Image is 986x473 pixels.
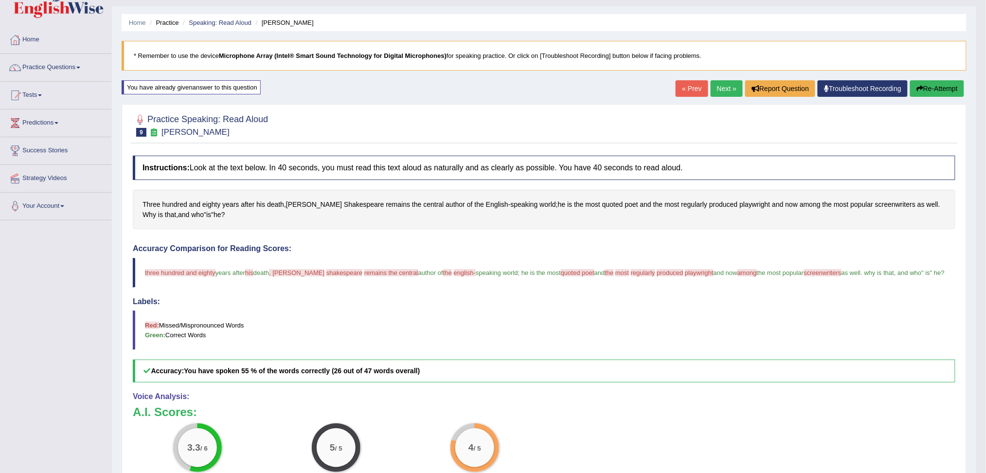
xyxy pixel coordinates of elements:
li: Practice [147,18,179,27]
span: Click to see word definition [143,210,156,220]
span: Click to see word definition [386,200,410,210]
span: . [861,269,863,276]
span: Click to see word definition [709,200,737,210]
span: Click to see word definition [567,200,572,210]
span: " [930,269,932,276]
span: Click to see word definition [653,200,663,210]
span: Click to see word definition [539,200,556,210]
a: Speaking: Read Aloud [189,19,251,26]
span: Click to see word definition [586,200,600,210]
h2: Practice Speaking: Read Aloud [133,112,268,137]
div: , - ; . , " " ? [133,190,955,229]
span: Click to see word definition [178,210,189,220]
h4: Labels: [133,297,955,306]
big: 5 [330,442,335,453]
span: Click to see word definition [740,200,771,210]
span: Click to see word definition [446,200,465,210]
span: Click to see word definition [286,200,342,210]
h5: Accuracy: [133,360,955,382]
span: shakespeare [326,269,362,276]
span: why is that [864,269,894,276]
span: Click to see word definition [467,200,473,210]
span: Click to see word definition [640,200,651,210]
span: Click to see word definition [851,200,874,210]
span: Click to see word definition [143,200,161,210]
span: Click to see word definition [558,200,566,210]
span: Click to see word definition [786,200,798,210]
big: 3.3 [187,442,200,453]
h4: Voice Analysis: [133,392,955,401]
span: is [926,269,930,276]
span: Click to see word definition [927,200,938,210]
b: You have spoken 55 % of the words correctly (26 out of 47 words overall) [184,367,420,375]
span: Click to see word definition [625,200,638,210]
span: remains the central [364,269,418,276]
span: among [737,269,757,276]
span: the [443,269,452,276]
b: A.I. Scores: [133,405,197,418]
span: years after [215,269,245,276]
span: 9 [136,128,146,137]
blockquote: Missed/Mispronounced Words Correct Words [133,310,955,349]
blockquote: * Remember to use the device for speaking practice. Or click on [Troubleshoot Recording] button b... [122,41,967,71]
a: Home [129,19,146,26]
b: Green: [145,331,165,339]
span: screenwriters [804,269,842,276]
big: 4 [468,442,474,453]
a: Troubleshoot Recording [818,80,908,97]
span: Click to see word definition [917,200,925,210]
a: Your Account [0,193,111,217]
span: Click to see word definition [834,200,848,210]
span: his [245,269,253,276]
span: Click to see word definition [486,200,508,210]
span: playwright [685,269,714,276]
a: Strategy Videos [0,165,111,189]
small: / 5 [474,445,481,452]
span: Click to see word definition [222,200,239,210]
button: Report Question [745,80,815,97]
span: regularly [631,269,655,276]
small: [PERSON_NAME] [161,127,230,137]
a: Next » [711,80,743,97]
span: Click to see word definition [424,200,444,210]
span: three hundred and eighty [145,269,215,276]
span: and now [714,269,737,276]
span: Click to see word definition [165,210,176,220]
small: / 6 [200,445,207,452]
span: and who [898,269,922,276]
a: Practice Questions [0,54,111,78]
span: most [615,269,629,276]
span: Click to see word definition [412,200,421,210]
span: Click to see word definition [681,200,708,210]
span: ? [941,269,945,276]
span: Click to see word definition [214,210,221,220]
span: Click to see word definition [511,200,538,210]
h4: Look at the text below. In 40 seconds, you must read this text aloud as naturally and as clearly ... [133,156,955,180]
span: Click to see word definition [602,200,623,210]
span: Click to see word definition [189,200,200,210]
span: " [922,269,924,276]
span: Click to see word definition [823,200,832,210]
li: [PERSON_NAME] [253,18,314,27]
small: Exam occurring question [149,128,159,137]
b: Microphone Array (Intel® Smart Sound Technology for Digital Microphones) [219,52,447,59]
span: Click to see word definition [574,200,583,210]
span: Click to see word definition [475,200,484,210]
span: Click to see word definition [800,200,821,210]
a: Tests [0,82,111,106]
h4: Accuracy Comparison for Reading Scores: [133,244,955,253]
span: he is the most [521,269,561,276]
span: he [934,269,941,276]
span: Click to see word definition [202,200,220,210]
span: and [594,269,605,276]
span: Click to see word definition [344,200,384,210]
span: Click to see word definition [191,210,204,220]
a: Success Stories [0,137,111,162]
span: , [894,269,896,276]
b: Red: [145,322,159,329]
span: Click to see word definition [772,200,783,210]
span: Click to see word definition [267,200,284,210]
small: / 5 [335,445,342,452]
span: Click to see word definition [664,200,679,210]
b: Instructions: [143,164,190,172]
